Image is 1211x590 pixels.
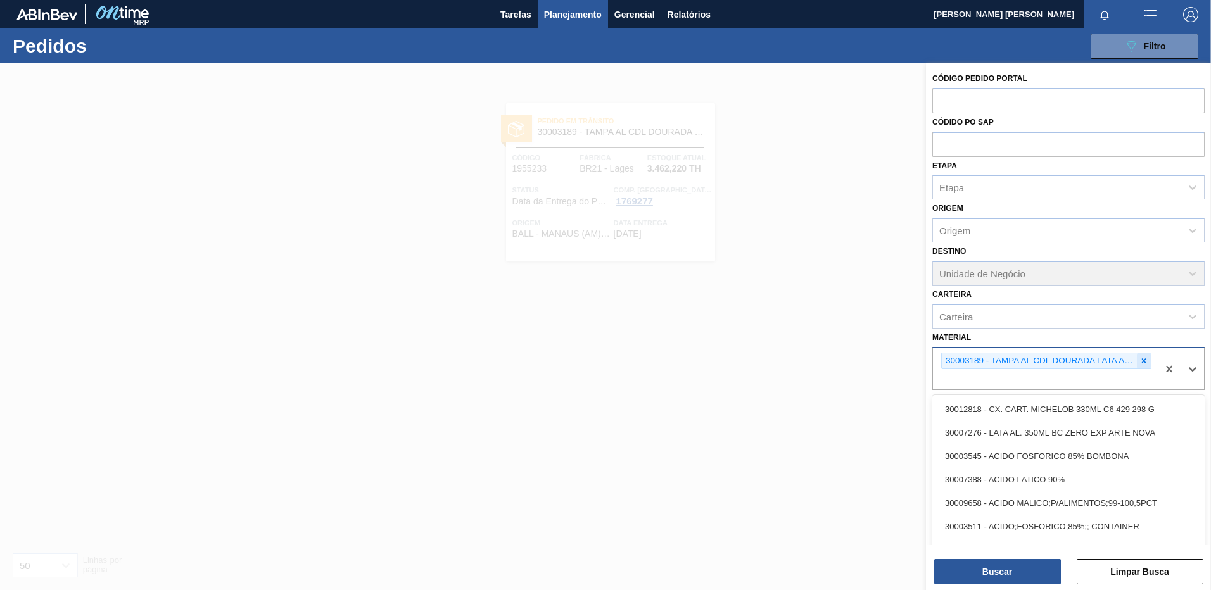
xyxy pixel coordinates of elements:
[932,204,963,213] label: Origem
[942,353,1137,369] div: 30003189 - TAMPA AL CDL DOURADA LATA AUTOMATICA
[1183,7,1198,22] img: Logout
[932,398,1205,421] div: 30012818 - CX. CART. MICHELOB 330ML C6 429 298 G
[932,290,972,299] label: Carteira
[932,421,1205,444] div: 30007276 - LATA AL. 350ML BC ZERO EXP ARTE NOVA
[932,491,1205,515] div: 30009658 - ACIDO MALICO;P/ALIMENTOS;99-100,5PCT
[932,515,1205,538] div: 30003511 - ACIDO;FOSFORICO;85%;; CONTAINER
[1144,41,1166,51] span: Filtro
[932,444,1205,468] div: 30003545 - ACIDO FOSFORICO 85% BOMBONA
[1091,34,1198,59] button: Filtro
[544,7,602,22] span: Planejamento
[932,161,957,170] label: Etapa
[16,9,77,20] img: TNhmsLtSVTkK8tSr43FrP2fwEKptu5GPRR3wAAAABJRU5ErkJggg==
[668,7,711,22] span: Relatórios
[932,538,1205,562] div: 30003593 - ACUCAR CRISTAL 300;
[13,39,202,53] h1: Pedidos
[932,247,966,256] label: Destino
[1084,6,1125,23] button: Notificações
[932,118,994,127] label: Códido PO SAP
[932,468,1205,491] div: 30007388 - ACIDO LATICO 90%
[614,7,655,22] span: Gerencial
[932,333,971,342] label: Material
[939,182,964,193] div: Etapa
[1143,7,1158,22] img: userActions
[939,311,973,322] div: Carteira
[500,7,531,22] span: Tarefas
[939,225,970,236] div: Origem
[932,74,1027,83] label: Código Pedido Portal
